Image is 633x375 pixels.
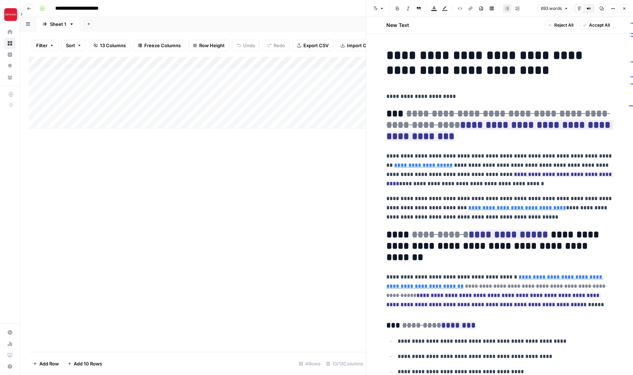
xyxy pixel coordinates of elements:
[61,40,86,51] button: Sort
[386,22,409,29] h2: New Text
[545,21,577,30] button: Reject All
[4,60,16,72] a: Opportunities
[89,40,130,51] button: 13 Columns
[232,40,260,51] button: Undo
[579,21,613,30] button: Accept All
[4,327,16,338] a: Settings
[133,40,185,51] button: Freeze Columns
[243,42,255,49] span: Undo
[292,40,333,51] button: Export CSV
[36,17,80,31] a: Sheet 1
[4,6,16,23] button: Workspace: Spanx
[188,40,229,51] button: Row Height
[63,358,106,369] button: Add 10 Rows
[74,360,102,367] span: Add 10 Rows
[32,40,58,51] button: Filter
[4,38,16,49] a: Browse
[347,42,372,49] span: Import CSV
[4,8,17,21] img: Spanx Logo
[538,4,571,13] button: 693 words
[296,358,323,369] div: 4 Rows
[336,40,377,51] button: Import CSV
[36,42,47,49] span: Filter
[303,42,329,49] span: Export CSV
[323,358,366,369] div: 13/13 Columns
[4,72,16,83] a: Your Data
[144,42,181,49] span: Freeze Columns
[263,40,290,51] button: Redo
[4,26,16,38] a: Home
[100,42,126,49] span: 13 Columns
[4,338,16,349] a: Usage
[4,49,16,60] a: Insights
[589,22,610,28] span: Accept All
[4,349,16,361] a: Learning Hub
[199,42,225,49] span: Row Height
[541,5,562,12] span: 693 words
[50,21,66,28] div: Sheet 1
[66,42,75,49] span: Sort
[29,358,63,369] button: Add Row
[554,22,573,28] span: Reject All
[274,42,285,49] span: Redo
[4,361,16,372] button: Help + Support
[39,360,59,367] span: Add Row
